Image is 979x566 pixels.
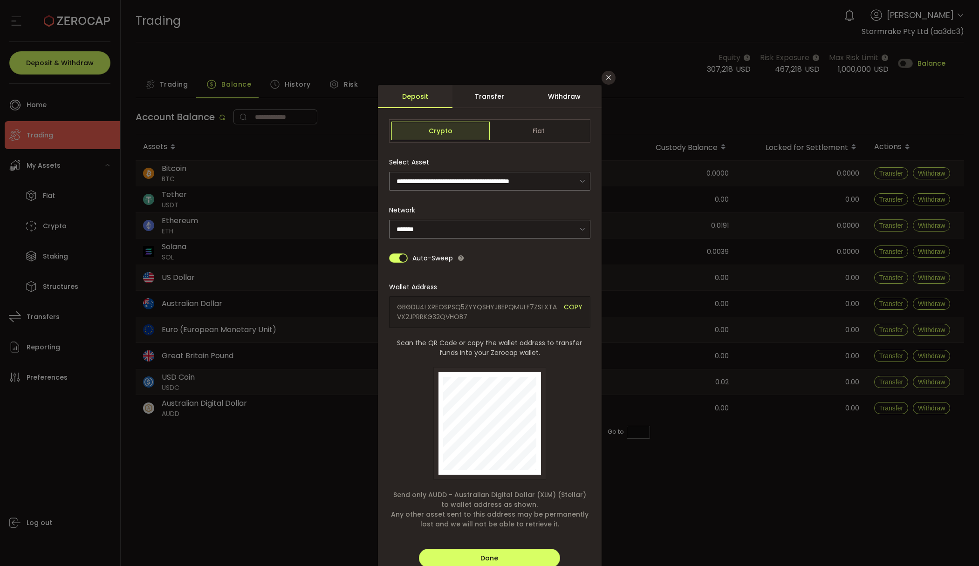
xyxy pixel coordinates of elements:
span: Crypto [391,122,490,140]
span: Done [480,553,498,563]
span: Send only AUDD - Australian Digital Dollar (XLM) (Stellar) to wallet address as shown. [389,490,590,510]
div: Withdraw [527,85,602,108]
span: COPY [564,302,582,322]
span: Fiat [490,122,588,140]
span: Scan the QR Code or copy the wallet address to transfer funds into your Zerocap wallet. [389,338,590,358]
label: Network [389,205,421,215]
label: Wallet Address [389,282,443,292]
label: Select Asset [389,157,435,167]
button: Close [602,71,616,85]
div: Transfer [452,85,527,108]
div: Deposit [378,85,452,108]
span: GBGDU4LXREOSPSQ5ZYYQSHYJBEPQMULF7ZSLXTAVX2JPRRKG32QVHOB7 [397,302,557,322]
span: Any other asset sent to this address may be permanently lost and we will not be able to retrieve it. [389,510,590,529]
iframe: Chat Widget [932,521,979,566]
span: Auto-Sweep [412,249,453,267]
